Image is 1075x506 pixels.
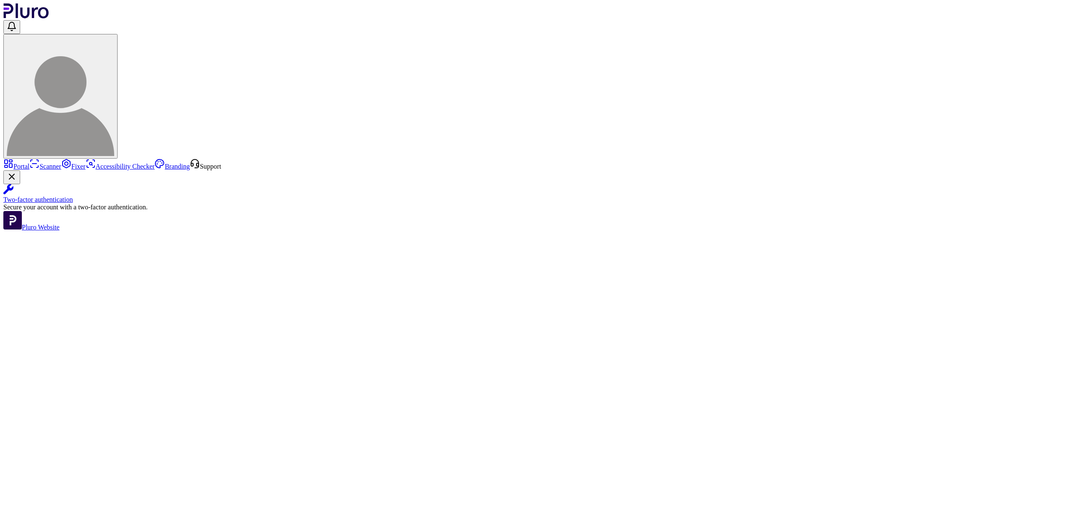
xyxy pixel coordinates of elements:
[155,163,190,170] a: Branding
[3,13,49,20] a: Logo
[86,163,155,170] a: Accessibility Checker
[7,49,114,156] img: User avatar
[3,170,20,184] button: Close Two-factor authentication notification
[61,163,86,170] a: Fixer
[3,196,1072,203] div: Two-factor authentication
[3,159,1072,231] aside: Sidebar menu
[3,224,60,231] a: Open Pluro Website
[3,203,1072,211] div: Secure your account with a two-factor authentication.
[3,20,20,34] button: Open notifications, you have undefined new notifications
[29,163,61,170] a: Scanner
[3,34,118,159] button: User avatar
[3,184,1072,203] a: Two-factor authentication
[3,163,29,170] a: Portal
[190,163,221,170] a: Open Support screen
